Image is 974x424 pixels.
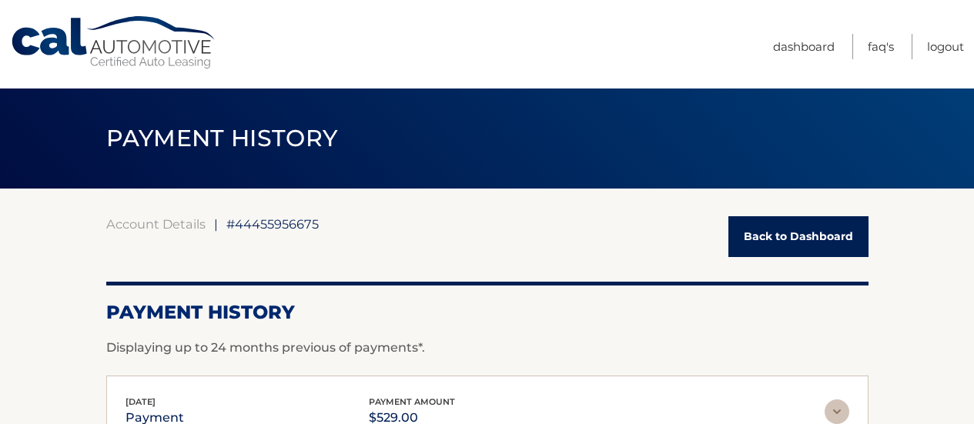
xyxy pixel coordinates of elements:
span: payment amount [369,396,455,407]
span: | [214,216,218,232]
a: Cal Automotive [10,15,218,70]
span: PAYMENT HISTORY [106,124,338,152]
span: #44455956675 [226,216,319,232]
p: Displaying up to 24 months previous of payments*. [106,339,869,357]
a: Logout [927,34,964,59]
a: Dashboard [773,34,835,59]
img: accordion-rest.svg [825,399,849,424]
a: Back to Dashboard [728,216,869,257]
a: FAQ's [868,34,894,59]
a: Account Details [106,216,206,232]
h2: Payment History [106,301,869,324]
span: [DATE] [126,396,156,407]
